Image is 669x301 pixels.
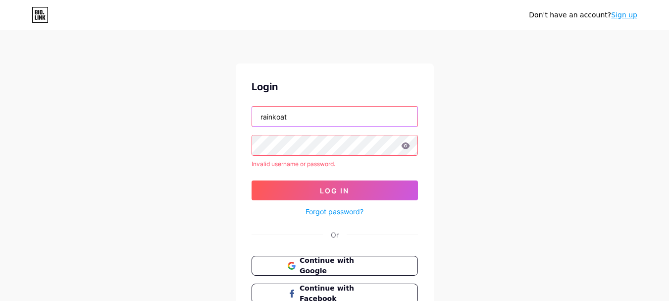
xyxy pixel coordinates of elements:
button: Log In [252,181,418,200]
button: Continue with Google [252,256,418,276]
a: Forgot password? [306,206,363,217]
div: Login [252,79,418,94]
div: Don't have an account? [529,10,637,20]
div: Invalid username or password. [252,160,418,169]
span: Log In [320,186,349,195]
span: Continue with Google [300,255,381,276]
a: Sign up [611,11,637,19]
input: Username [252,107,417,126]
div: Or [331,230,339,240]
